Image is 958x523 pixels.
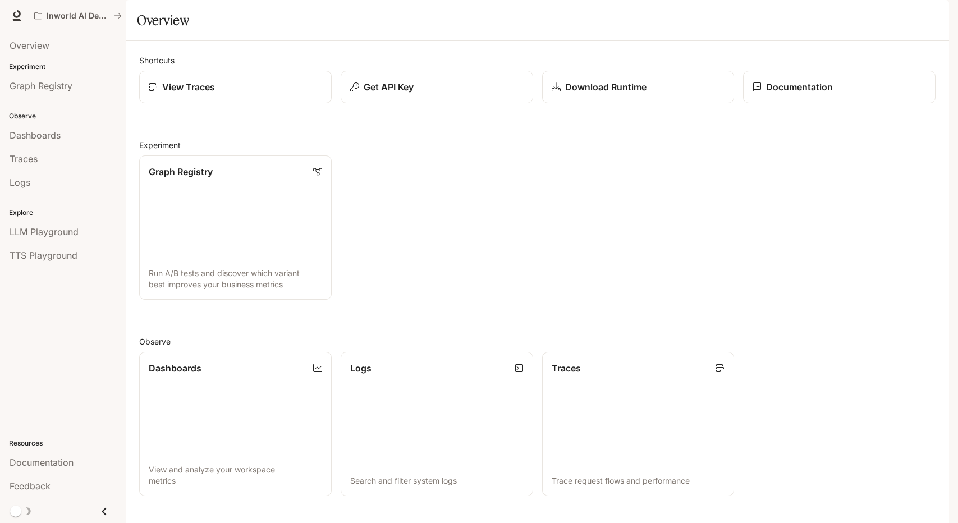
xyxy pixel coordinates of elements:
[565,80,647,94] p: Download Runtime
[139,139,936,151] h2: Experiment
[341,71,533,103] button: Get API Key
[139,155,332,300] a: Graph RegistryRun A/B tests and discover which variant best improves your business metrics
[149,361,201,375] p: Dashboards
[139,54,936,66] h2: Shortcuts
[552,475,725,487] p: Trace request flows and performance
[542,352,735,496] a: TracesTrace request flows and performance
[47,11,109,21] p: Inworld AI Demos
[139,336,936,347] h2: Observe
[542,71,735,103] a: Download Runtime
[162,80,215,94] p: View Traces
[766,80,833,94] p: Documentation
[743,71,936,103] a: Documentation
[139,71,332,103] a: View Traces
[350,475,524,487] p: Search and filter system logs
[137,9,189,31] h1: Overview
[149,165,213,178] p: Graph Registry
[552,361,581,375] p: Traces
[149,464,322,487] p: View and analyze your workspace metrics
[149,268,322,290] p: Run A/B tests and discover which variant best improves your business metrics
[341,352,533,496] a: LogsSearch and filter system logs
[29,4,127,27] button: All workspaces
[350,361,372,375] p: Logs
[139,352,332,496] a: DashboardsView and analyze your workspace metrics
[364,80,414,94] p: Get API Key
